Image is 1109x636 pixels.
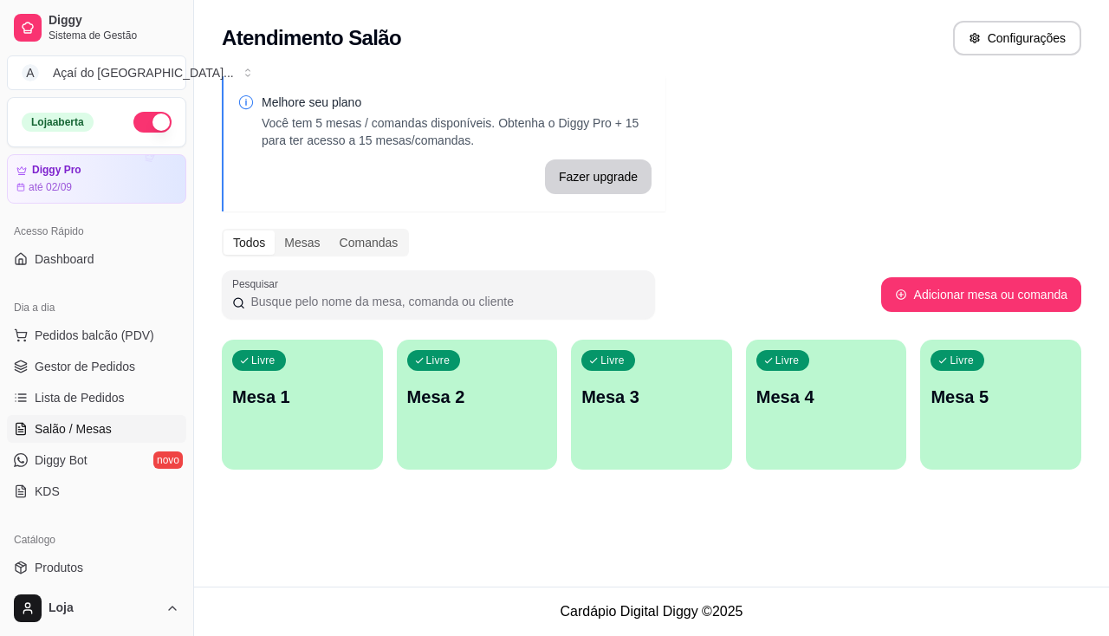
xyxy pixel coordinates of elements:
[133,112,172,133] button: Alterar Status
[746,340,907,470] button: LivreMesa 4
[22,113,94,132] div: Loja aberta
[426,354,451,367] p: Livre
[35,559,83,576] span: Produtos
[29,180,72,194] article: até 02/09
[35,358,135,375] span: Gestor de Pedidos
[7,415,186,443] a: Salão / Mesas
[53,64,234,81] div: Açaí do [GEOGRAPHIC_DATA] ...
[7,55,186,90] button: Select a team
[35,420,112,438] span: Salão / Mesas
[7,321,186,349] button: Pedidos balcão (PDV)
[49,600,159,616] span: Loja
[49,13,179,29] span: Diggy
[222,340,383,470] button: LivreMesa 1
[32,164,81,177] article: Diggy Pro
[7,7,186,49] a: DiggySistema de Gestão
[545,159,652,194] button: Fazer upgrade
[194,587,1109,636] footer: Cardápio Digital Diggy © 2025
[222,24,401,52] h2: Atendimento Salão
[7,446,186,474] a: Diggy Botnovo
[7,217,186,245] div: Acesso Rápido
[245,293,645,310] input: Pesquisar
[571,340,732,470] button: LivreMesa 3
[7,294,186,321] div: Dia a dia
[931,385,1071,409] p: Mesa 5
[7,353,186,380] a: Gestor de Pedidos
[35,451,88,469] span: Diggy Bot
[262,114,652,149] p: Você tem 5 mesas / comandas disponíveis. Obtenha o Diggy Pro + 15 para ter acesso a 15 mesas/coma...
[881,277,1081,312] button: Adicionar mesa ou comanda
[232,385,373,409] p: Mesa 1
[7,384,186,412] a: Lista de Pedidos
[35,389,125,406] span: Lista de Pedidos
[775,354,800,367] p: Livre
[953,21,1081,55] button: Configurações
[600,354,625,367] p: Livre
[756,385,897,409] p: Mesa 4
[251,354,276,367] p: Livre
[407,385,548,409] p: Mesa 2
[7,587,186,629] button: Loja
[35,327,154,344] span: Pedidos balcão (PDV)
[262,94,652,111] p: Melhore seu plano
[7,477,186,505] a: KDS
[224,230,275,255] div: Todos
[7,554,186,581] a: Produtos
[275,230,329,255] div: Mesas
[49,29,179,42] span: Sistema de Gestão
[232,276,284,291] label: Pesquisar
[35,250,94,268] span: Dashboard
[920,340,1081,470] button: LivreMesa 5
[7,526,186,554] div: Catálogo
[7,154,186,204] a: Diggy Proaté 02/09
[35,483,60,500] span: KDS
[330,230,408,255] div: Comandas
[22,64,39,81] span: A
[581,385,722,409] p: Mesa 3
[397,340,558,470] button: LivreMesa 2
[950,354,974,367] p: Livre
[7,245,186,273] a: Dashboard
